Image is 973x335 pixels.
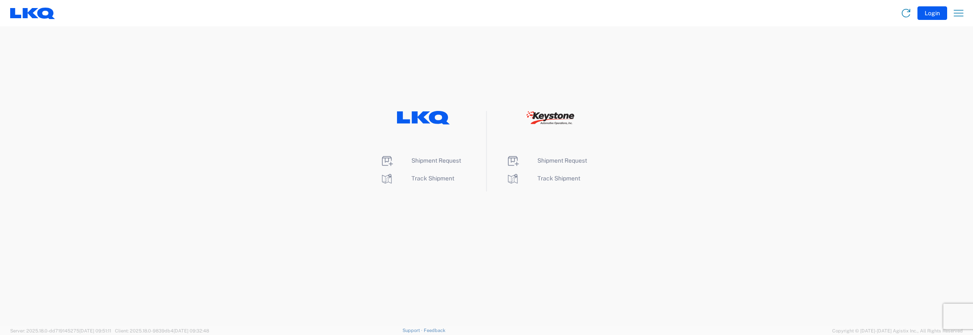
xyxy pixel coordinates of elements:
a: Track Shipment [380,175,454,182]
span: Shipment Request [411,157,461,164]
button: Login [917,6,947,20]
span: Shipment Request [537,157,587,164]
a: Shipment Request [380,157,461,164]
span: Copyright © [DATE]-[DATE] Agistix Inc., All Rights Reserved [832,327,963,335]
a: Support [403,328,424,333]
span: [DATE] 09:32:48 [173,328,209,333]
span: Server: 2025.18.0-dd719145275 [10,328,111,333]
span: Client: 2025.18.0-9839db4 [115,328,209,333]
a: Feedback [424,328,445,333]
span: [DATE] 09:51:11 [79,328,111,333]
span: Track Shipment [537,175,580,182]
a: Track Shipment [506,175,580,182]
a: Shipment Request [506,157,587,164]
span: Track Shipment [411,175,454,182]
